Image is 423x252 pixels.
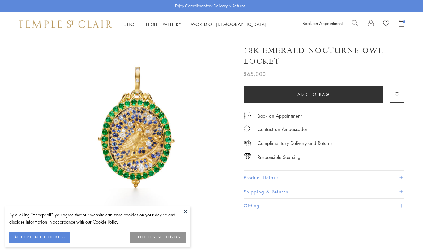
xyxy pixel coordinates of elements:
a: ShopShop [124,21,137,27]
div: By clicking “Accept all”, you agree that our website can store cookies on your device and disclos... [9,211,186,225]
button: ACCEPT ALL COOKIES [9,232,70,243]
span: Add to bag [297,91,330,98]
button: Product Details [244,171,404,185]
a: Search [352,20,358,29]
button: Gifting [244,199,404,213]
button: Add to bag [244,86,383,103]
div: Responsible Sourcing [258,153,301,161]
img: Temple St. Clair [19,20,112,28]
a: High JewelleryHigh Jewellery [146,21,182,27]
p: Complimentary Delivery and Returns [258,139,332,147]
p: Enjoy Complimentary Delivery & Returns [175,3,245,9]
iframe: Gorgias live chat messenger [392,223,417,246]
button: Shipping & Returns [244,185,404,199]
img: icon_sourcing.svg [244,153,251,159]
a: Open Shopping Bag [399,20,404,29]
img: icon_appointment.svg [244,112,251,119]
nav: Main navigation [124,20,267,28]
a: Book an Appointment [258,112,302,119]
img: 18K Emerald Nocturne Owl Locket [40,37,234,231]
img: MessageIcon-01_2.svg [244,125,250,132]
span: $65,000 [244,70,266,78]
div: Contact an Ambassador [258,125,307,133]
img: icon_delivery.svg [244,139,251,147]
h1: 18K Emerald Nocturne Owl Locket [244,45,404,67]
a: World of [DEMOGRAPHIC_DATA]World of [DEMOGRAPHIC_DATA] [191,21,267,27]
button: COOKIES SETTINGS [130,232,186,243]
a: View Wishlist [383,20,389,29]
a: Book an Appointment [302,20,343,26]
